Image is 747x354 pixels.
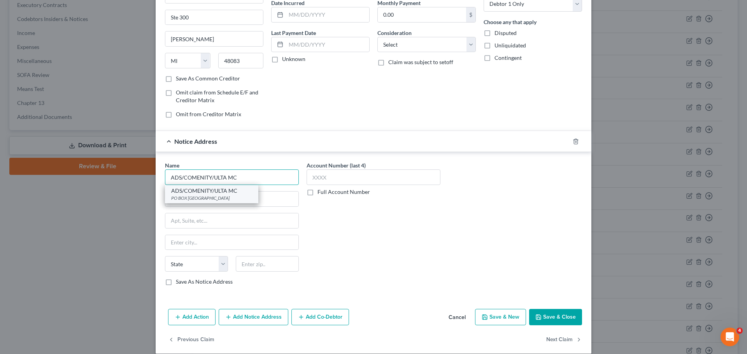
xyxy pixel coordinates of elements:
[291,309,349,325] button: Add Co-Debtor
[165,162,179,169] span: Name
[484,18,537,26] label: Choose any that apply
[307,169,440,185] input: XXXX
[176,111,241,117] span: Omit from Creditor Matrix
[236,256,299,272] input: Enter zip..
[475,309,526,325] button: Save & New
[466,7,475,22] div: $
[286,7,369,22] input: MM/DD/YYYY
[165,235,298,250] input: Enter city...
[442,310,472,325] button: Cancel
[174,138,217,145] span: Notice Address
[736,328,743,334] span: 4
[494,54,522,61] span: Contingent
[165,31,263,46] input: Enter city...
[218,53,264,68] input: Enter zip...
[176,278,233,286] label: Save As Notice Address
[721,328,739,346] iframe: Intercom live chat
[168,309,216,325] button: Add Action
[546,331,582,348] button: Next Claim
[282,55,305,63] label: Unknown
[165,10,263,25] input: Apt, Suite, etc...
[168,331,214,348] button: Previous Claim
[494,30,517,36] span: Disputed
[171,195,252,201] div: PO BOX [GEOGRAPHIC_DATA]
[377,29,412,37] label: Consideration
[165,169,299,185] input: Search by name...
[317,188,370,196] label: Full Account Number
[378,7,466,22] input: 0.00
[286,37,369,52] input: MM/DD/YYYY
[219,309,288,325] button: Add Notice Address
[307,161,366,169] label: Account Number (last 4)
[494,42,526,49] span: Unliquidated
[171,187,252,195] div: ADS/COMENITY/ULTA MC
[176,89,258,103] span: Omit claim from Schedule E/F and Creditor Matrix
[529,309,582,325] button: Save & Close
[388,59,453,65] span: Claim was subject to setoff
[271,29,316,37] label: Last Payment Date
[165,213,298,228] input: Apt, Suite, etc...
[176,75,240,82] label: Save As Common Creditor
